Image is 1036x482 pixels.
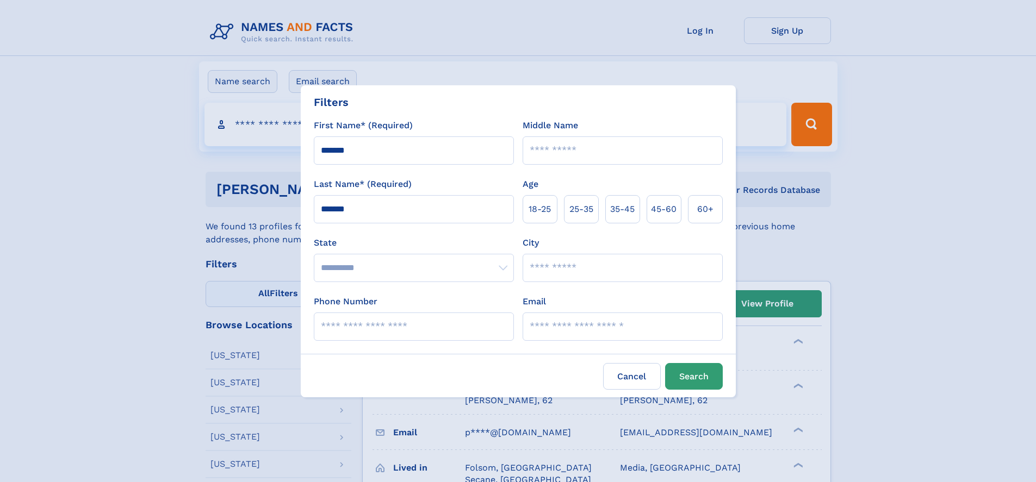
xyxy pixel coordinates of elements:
span: 18‑25 [529,203,551,216]
label: City [523,236,539,249]
label: State [314,236,514,249]
span: 60+ [697,203,714,216]
div: Filters [314,94,349,110]
span: 45‑60 [651,203,677,216]
label: Cancel [603,363,661,390]
label: Email [523,295,546,308]
label: Age [523,178,538,191]
label: Phone Number [314,295,377,308]
span: 25‑35 [569,203,593,216]
button: Search [665,363,723,390]
label: Last Name* (Required) [314,178,412,191]
span: 35‑45 [610,203,635,216]
label: First Name* (Required) [314,119,413,132]
label: Middle Name [523,119,578,132]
